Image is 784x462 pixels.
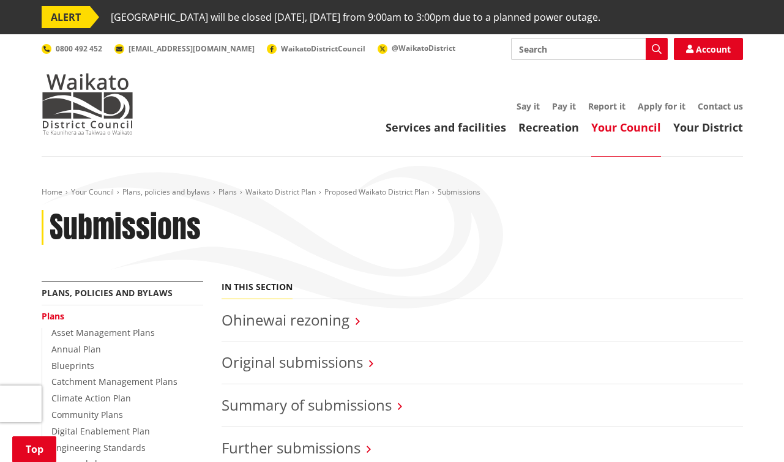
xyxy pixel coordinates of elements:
a: Apply for it [638,100,685,112]
a: Say it [517,100,540,112]
a: Top [12,436,56,462]
a: Waikato District Plan [245,187,316,197]
a: Further submissions [222,438,360,458]
a: Climate Action Plan [51,392,131,404]
nav: breadcrumb [42,187,743,198]
span: [EMAIL_ADDRESS][DOMAIN_NAME] [129,43,255,54]
a: Summary of submissions [222,395,392,415]
span: @WaikatoDistrict [392,43,455,53]
h5: In this section [222,282,293,292]
a: Plans [42,310,64,322]
a: Asset Management Plans [51,327,155,338]
h1: Submissions [50,210,201,245]
a: Recreation [518,120,579,135]
a: WaikatoDistrictCouncil [267,43,365,54]
a: Blueprints [51,360,94,371]
a: Catchment Management Plans [51,376,177,387]
a: Plans, policies and bylaws [122,187,210,197]
a: [EMAIL_ADDRESS][DOMAIN_NAME] [114,43,255,54]
a: Ohinewai rezoning [222,310,349,330]
a: Annual Plan [51,343,101,355]
a: Your District [673,120,743,135]
a: Plans, policies and bylaws [42,287,173,299]
span: [GEOGRAPHIC_DATA] will be closed [DATE], [DATE] from 9:00am to 3:00pm due to a planned power outage. [111,6,600,28]
input: Search input [511,38,668,60]
a: Your Council [71,187,114,197]
a: Account [674,38,743,60]
a: Plans [218,187,237,197]
span: Submissions [438,187,480,197]
a: Original submissions [222,352,363,372]
a: Engineering Standards [51,442,146,453]
a: Proposed Waikato District Plan [324,187,429,197]
span: WaikatoDistrictCouncil [281,43,365,54]
a: @WaikatoDistrict [378,43,455,53]
a: 0800 492 452 [42,43,102,54]
a: Community Plans [51,409,123,420]
a: Contact us [698,100,743,112]
a: Services and facilities [386,120,506,135]
a: Home [42,187,62,197]
span: ALERT [42,6,90,28]
a: Digital Enablement Plan [51,425,150,437]
a: Your Council [591,120,661,135]
img: Waikato District Council - Te Kaunihera aa Takiwaa o Waikato [42,73,133,135]
a: Report it [588,100,625,112]
span: 0800 492 452 [56,43,102,54]
a: Pay it [552,100,576,112]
